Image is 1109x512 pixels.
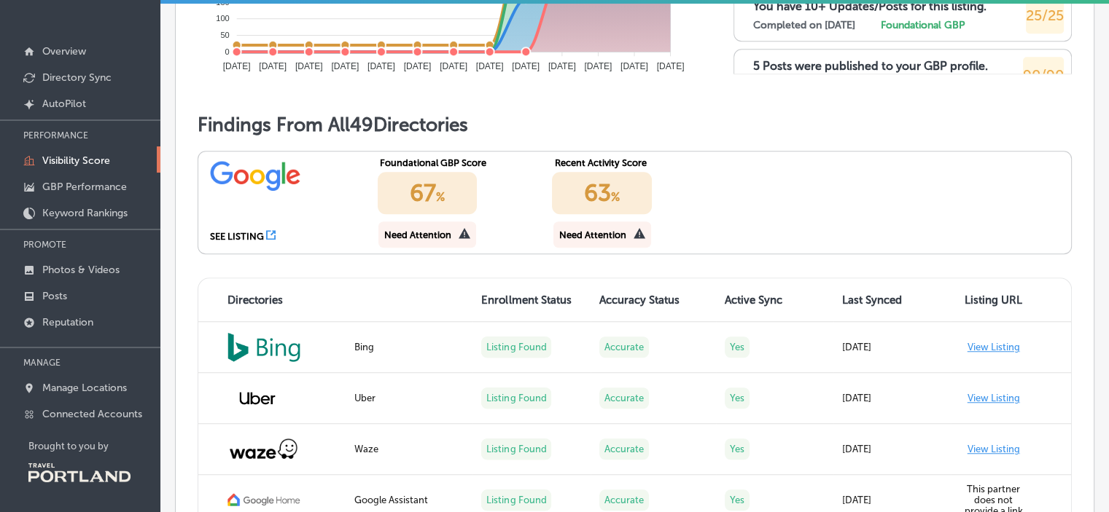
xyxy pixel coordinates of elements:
[354,444,464,454] div: Waze
[259,61,287,71] tspan: [DATE]
[559,229,626,240] div: Need Attention
[1026,7,1064,24] span: 25/25
[210,231,264,242] div: SEE LISTING
[833,322,951,373] td: [DATE]
[716,278,833,322] th: Active Sync
[42,408,142,420] p: Connected Accounts
[227,492,300,508] img: google-home.png
[968,393,1020,403] a: View Listing
[512,61,540,71] tspan: [DATE]
[440,61,467,71] tspan: [DATE]
[657,61,685,71] tspan: [DATE]
[354,342,464,353] div: Bing
[42,45,86,58] p: Overview
[599,438,649,460] label: Accurate
[968,342,1020,353] a: View Listing
[216,14,229,23] tspan: 100
[354,393,464,403] div: Uber
[227,380,287,417] img: uber.png
[725,336,750,358] label: Yes
[1023,66,1064,84] span: 90/90
[42,290,67,302] p: Posts
[833,424,951,475] td: [DATE]
[227,332,300,362] img: bing_Jjgns0f.png
[28,441,160,452] p: Brought to you by
[548,61,576,71] tspan: [DATE]
[28,463,131,482] img: Travel Portland
[584,61,612,71] tspan: [DATE]
[472,278,590,322] th: Enrollment Status
[436,190,445,204] span: %
[599,336,649,358] label: Accurate
[42,98,86,110] p: AutoPilot
[725,489,750,511] label: Yes
[225,47,230,56] tspan: 0
[552,172,652,214] div: 63
[833,373,951,424] td: [DATE]
[42,264,120,276] p: Photos & Videos
[725,438,750,460] label: Yes
[378,172,478,214] div: 67
[620,61,648,71] tspan: [DATE]
[968,444,1020,454] a: View Listing
[752,59,987,73] p: 5 Posts were published to your GBP profile.
[367,61,395,71] tspan: [DATE]
[42,181,127,193] p: GBP Performance
[42,382,127,394] p: Manage Locations
[227,437,300,460] img: waze.png
[833,278,951,322] th: Last Synced
[481,336,551,358] label: Listing Found
[599,387,649,409] label: Accurate
[599,489,649,511] label: Accurate
[481,438,551,460] label: Listing Found
[591,278,716,322] th: Accuracy Status
[481,489,551,511] label: Listing Found
[880,19,964,31] label: Foundational GBP
[725,387,750,409] label: Yes
[223,61,251,71] tspan: [DATE]
[752,19,855,31] label: Completed on [DATE]
[380,157,524,168] div: Foundational GBP Score
[331,61,359,71] tspan: [DATE]
[354,495,464,505] div: Google Assistant
[42,316,93,328] p: Reputation
[951,278,1071,322] th: Listing URL
[555,157,699,168] div: Recent Activity Score
[481,387,551,409] label: Listing Found
[220,31,229,39] tspan: 50
[42,71,112,84] p: Directory Sync
[384,229,451,240] div: Need Attention
[42,207,128,219] p: Keyword Rankings
[295,61,323,71] tspan: [DATE]
[476,61,504,71] tspan: [DATE]
[198,278,346,322] th: Directories
[404,61,432,71] tspan: [DATE]
[198,114,1072,136] h1: Findings From All 49 Directories
[42,154,110,167] p: Visibility Score
[611,190,620,204] span: %
[210,157,301,192] img: google.png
